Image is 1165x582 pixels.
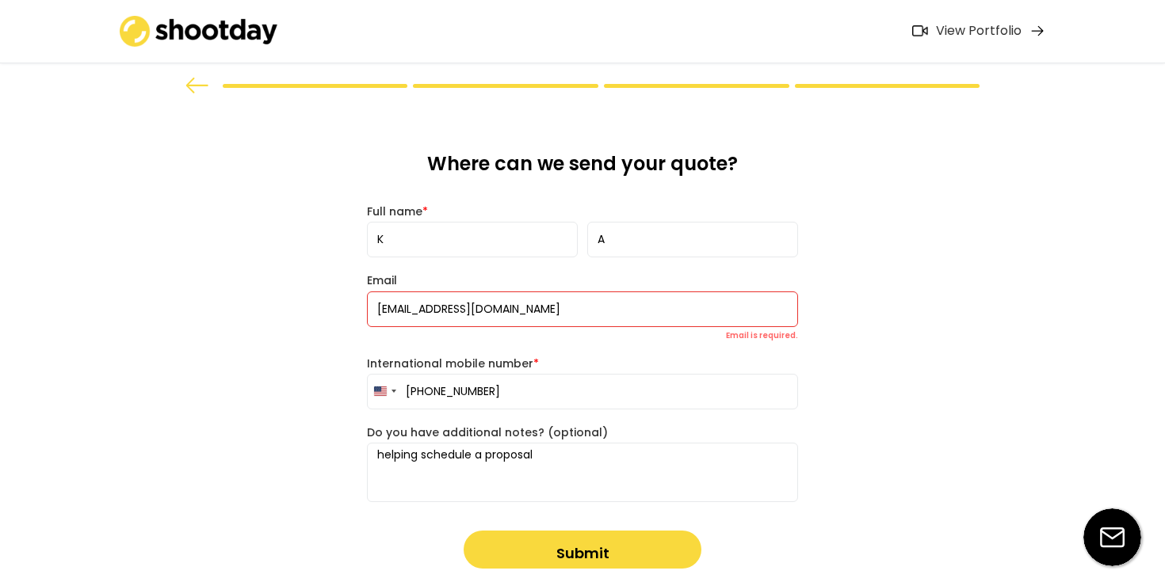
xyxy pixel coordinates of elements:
[367,356,798,371] div: International mobile number
[368,375,401,409] button: Selected country
[587,222,798,257] input: Last name
[367,425,798,439] div: Do you have additional notes? (optional)
[185,78,209,93] img: arrow%20back.svg
[912,25,928,36] img: Icon%20feather-video%402x.png
[936,23,1022,40] div: View Portfolio
[1083,508,1141,566] img: email-icon%20%281%29.svg
[464,531,701,569] button: Submit
[367,222,578,257] input: First name
[367,151,798,188] div: Where can we send your quote?
[367,291,798,327] input: Email
[367,330,798,340] div: Email is required.
[367,374,798,409] input: (201) 555-0123
[120,16,278,47] img: shootday_logo.png
[367,273,798,287] div: Email
[367,204,798,219] div: Full name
